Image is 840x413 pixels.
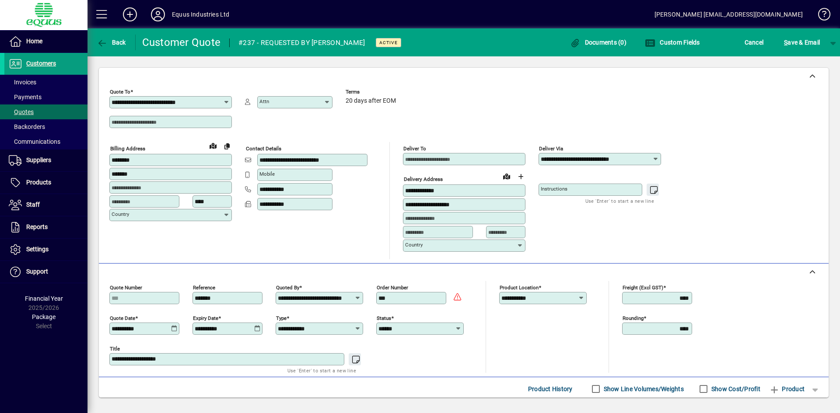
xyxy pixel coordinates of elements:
span: Custom Fields [645,39,700,46]
button: Copy to Delivery address [220,139,234,153]
mat-label: Mobile [259,171,275,177]
span: ave & Email [784,35,820,49]
span: Active [379,40,398,45]
div: Customer Quote [142,35,221,49]
span: Suppliers [26,156,51,163]
button: Add [116,7,144,22]
mat-label: Instructions [541,186,567,192]
span: Terms [346,89,398,95]
button: Profile [144,7,172,22]
mat-label: Quote number [110,284,142,290]
mat-label: Order number [377,284,408,290]
a: Knowledge Base [812,2,829,30]
button: Product [765,381,809,397]
mat-label: Country [112,211,129,217]
a: Support [4,261,87,283]
a: View on map [500,169,514,183]
span: Product History [528,382,573,396]
a: Home [4,31,87,52]
span: Products [26,179,51,186]
mat-label: Quote date [110,315,135,321]
div: [PERSON_NAME] [EMAIL_ADDRESS][DOMAIN_NAME] [654,7,803,21]
span: Invoices [9,79,36,86]
span: Backorders [9,123,45,130]
button: Choose address [514,170,528,184]
label: Show Line Volumes/Weights [602,385,684,393]
a: Staff [4,194,87,216]
mat-label: Deliver To [403,146,426,152]
mat-hint: Use 'Enter' to start a new line [287,365,356,375]
button: Save & Email [780,35,824,50]
mat-label: Quoted by [276,284,299,290]
a: Settings [4,239,87,260]
button: Documents (0) [567,35,629,50]
span: Cancel [745,35,764,49]
div: Equus Industries Ltd [172,7,230,21]
span: Reports [26,223,48,230]
a: Payments [4,90,87,104]
span: Payments [9,94,42,101]
a: Backorders [4,119,87,134]
button: Custom Fields [643,35,702,50]
mat-label: Type [276,315,287,321]
mat-label: Expiry date [193,315,218,321]
a: Reports [4,216,87,238]
mat-label: Product location [500,284,539,290]
span: Quotes [9,108,34,115]
span: Customers [26,60,56,67]
a: Suppliers [4,149,87,171]
button: Back [94,35,128,50]
span: Package [32,313,56,320]
mat-label: Quote To [110,89,130,95]
a: Communications [4,134,87,149]
span: 20 days after EOM [346,97,396,104]
mat-label: Country [405,242,423,248]
div: #237 - REQUESTED BY [PERSON_NAME] [238,36,365,50]
span: Financial Year [25,295,63,302]
span: Settings [26,246,49,253]
mat-label: Rounding [623,315,644,321]
span: Home [26,38,42,45]
a: Quotes [4,104,87,119]
app-page-header-button: Back [87,35,136,50]
mat-label: Title [110,345,120,351]
button: Product History [525,381,576,397]
span: Documents (0) [570,39,626,46]
label: Show Cost/Profit [710,385,760,393]
mat-label: Status [377,315,391,321]
mat-label: Attn [259,98,269,104]
span: Support [26,268,48,275]
a: Products [4,172,87,194]
span: Back [97,39,126,46]
a: Invoices [4,75,87,90]
a: View on map [206,139,220,153]
mat-hint: Use 'Enter' to start a new line [585,196,654,206]
span: S [784,39,787,46]
span: Product [769,382,805,396]
button: Cancel [742,35,766,50]
mat-label: Reference [193,284,215,290]
span: Staff [26,201,40,208]
span: Communications [9,138,60,145]
mat-label: Freight (excl GST) [623,284,663,290]
mat-label: Deliver via [539,146,563,152]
